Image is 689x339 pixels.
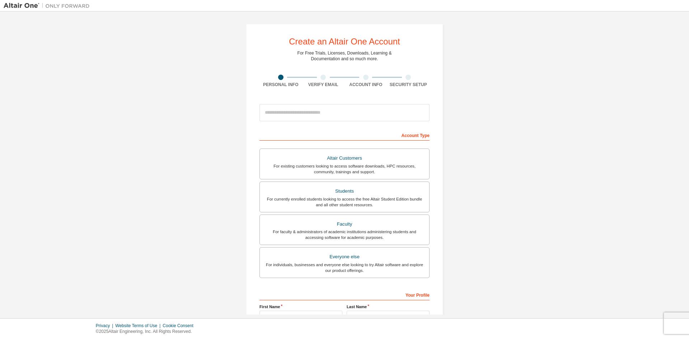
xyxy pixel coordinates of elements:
div: Cookie Consent [163,323,197,329]
div: For individuals, businesses and everyone else looking to try Altair software and explore our prod... [264,262,425,273]
div: Faculty [264,219,425,229]
p: © 2025 Altair Engineering, Inc. All Rights Reserved. [96,329,198,335]
div: Everyone else [264,252,425,262]
div: Account Type [259,129,430,141]
label: First Name [259,304,342,310]
div: For currently enrolled students looking to access the free Altair Student Edition bundle and all ... [264,196,425,208]
div: Account Info [344,82,387,88]
div: Altair Customers [264,153,425,163]
label: Last Name [347,304,430,310]
div: Create an Altair One Account [289,37,400,46]
div: Security Setup [387,82,430,88]
div: Privacy [96,323,115,329]
div: For Free Trials, Licenses, Downloads, Learning & Documentation and so much more. [297,50,392,62]
div: Website Terms of Use [115,323,163,329]
div: For existing customers looking to access software downloads, HPC resources, community, trainings ... [264,163,425,175]
div: For faculty & administrators of academic institutions administering students and accessing softwa... [264,229,425,240]
div: Your Profile [259,289,430,300]
div: Verify Email [302,82,345,88]
div: Personal Info [259,82,302,88]
img: Altair One [4,2,93,9]
div: Students [264,186,425,196]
